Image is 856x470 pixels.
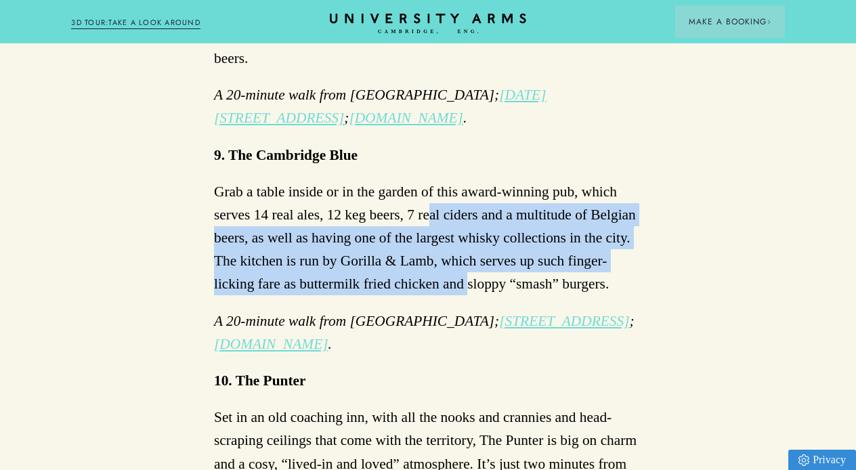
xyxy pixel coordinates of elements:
em: ; [629,313,634,329]
a: [DOMAIN_NAME] [349,110,463,126]
img: Privacy [798,454,809,466]
a: [STREET_ADDRESS] [499,313,629,329]
a: Home [330,14,526,35]
img: Arrow icon [767,20,771,24]
em: ; [344,110,349,126]
span: Make a Booking [689,16,771,28]
em: A 20-minute walk from [GEOGRAPHIC_DATA]; [214,87,499,103]
a: 3D TOUR:TAKE A LOOK AROUND [71,17,200,29]
em: . [463,110,467,126]
strong: 10. The Punter [214,372,305,389]
button: Make a BookingArrow icon [675,5,785,38]
strong: 9. The Cambridge Blue [214,147,358,163]
em: A 20-minute walk from [GEOGRAPHIC_DATA]; [214,313,499,329]
a: [DOMAIN_NAME] [214,336,328,352]
em: . [328,336,332,352]
a: Privacy [788,450,856,470]
p: Grab a table inside or in the garden of this award-winning pub, which serves 14 real ales, 12 keg... [214,180,642,296]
